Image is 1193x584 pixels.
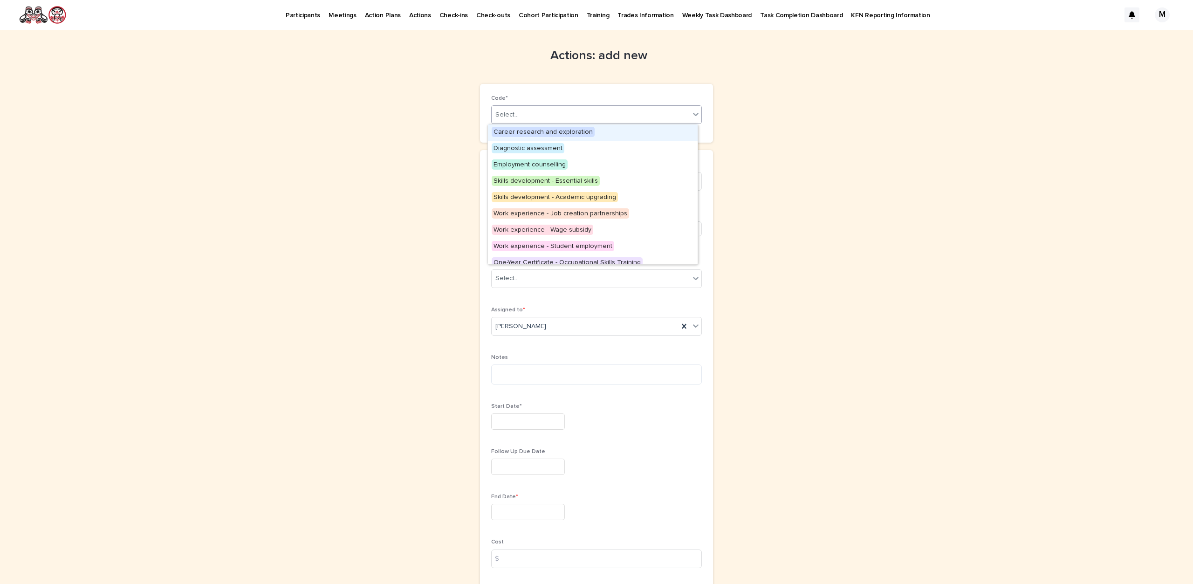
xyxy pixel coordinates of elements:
div: Work experience - Job creation partnerships [488,206,698,222]
img: rNyI97lYS1uoOg9yXW8k [19,6,67,24]
span: Diagnostic assessment [492,143,564,153]
span: Employment counselling [492,159,568,170]
span: Code* [491,96,508,101]
h1: Actions: add new [480,48,713,63]
span: Skills development - Essential skills [492,176,600,186]
div: Work experience - Student employment [488,239,698,255]
div: Skills development - Essential skills [488,173,698,190]
span: End Date [491,494,518,500]
span: Work experience - Student employment [492,241,614,251]
span: [PERSON_NAME] [495,322,546,331]
div: M [1155,7,1170,22]
div: One-Year Certificate - Occupational Skills Training [488,255,698,271]
span: One-Year Certificate - Occupational Skills Training [492,257,643,268]
div: Diagnostic assessment [488,141,698,157]
div: Select... [495,274,519,283]
span: Work experience - Job creation partnerships [492,208,629,219]
span: Career research and exploration [492,127,595,137]
span: Start Date* [491,404,522,409]
span: Notes [491,355,508,360]
div: $ [491,550,510,568]
span: Cost [491,539,504,545]
div: Work experience - Wage subsidy [488,222,698,239]
div: Employment counselling [488,157,698,173]
span: Work experience - Wage subsidy [492,225,593,235]
div: Select... [495,110,519,120]
span: Skills development - Academic upgrading [492,192,618,202]
div: Career research and exploration [488,124,698,141]
span: Assigned to [491,307,525,313]
span: Follow Up Due Date [491,449,545,454]
div: Skills development - Academic upgrading [488,190,698,206]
